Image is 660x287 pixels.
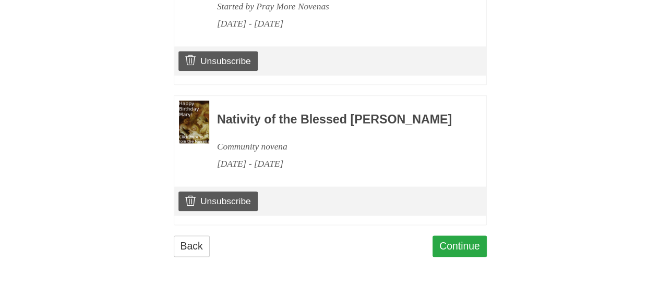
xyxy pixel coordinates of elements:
[178,51,257,71] a: Unsubscribe
[217,15,458,32] div: [DATE] - [DATE]
[217,155,458,172] div: [DATE] - [DATE]
[433,235,487,257] a: Continue
[217,138,458,155] div: Community novena
[174,235,210,257] a: Back
[217,113,458,127] h3: Nativity of the Blessed [PERSON_NAME]
[178,191,257,211] a: Unsubscribe
[179,101,209,143] img: Novena image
